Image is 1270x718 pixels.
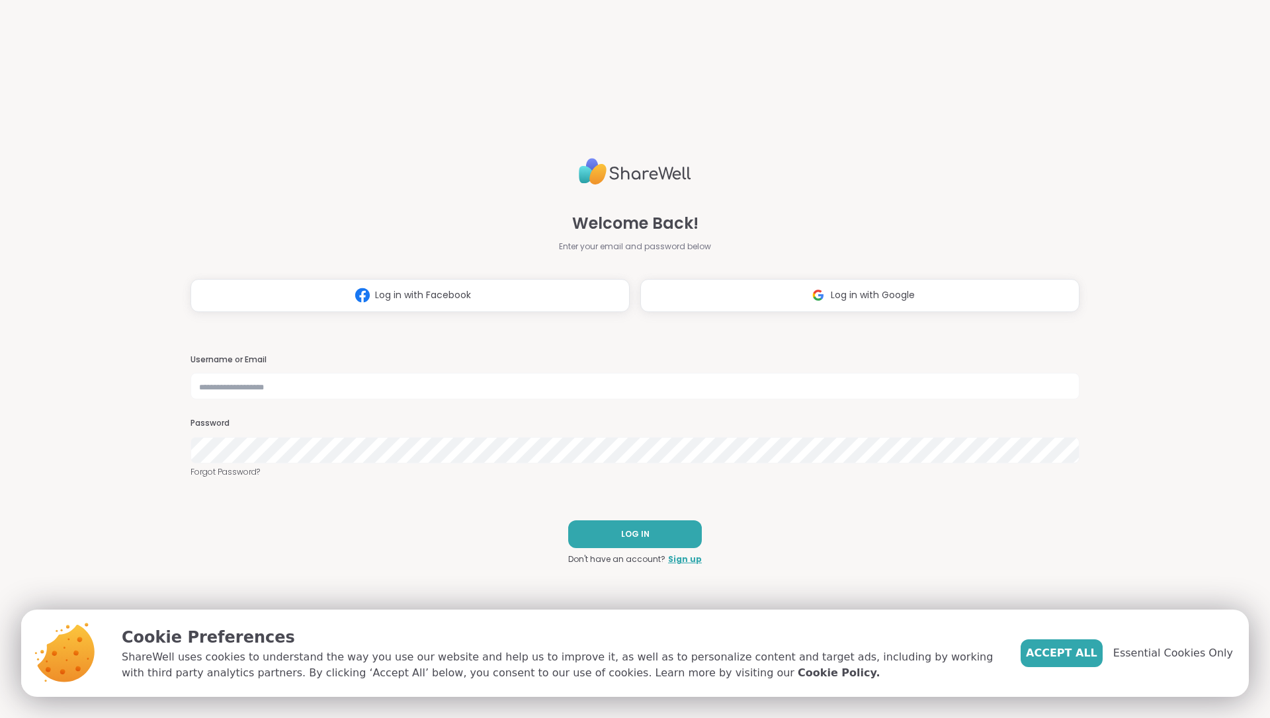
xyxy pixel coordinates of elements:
[668,553,702,565] a: Sign up
[559,241,711,253] span: Enter your email and password below
[568,520,702,548] button: LOG IN
[1026,645,1097,661] span: Accept All
[640,279,1079,312] button: Log in with Google
[122,649,999,681] p: ShareWell uses cookies to understand the way you use our website and help us to improve it, as we...
[831,288,915,302] span: Log in with Google
[579,153,691,190] img: ShareWell Logo
[1021,639,1103,667] button: Accept All
[122,625,999,649] p: Cookie Preferences
[1113,645,1233,661] span: Essential Cookies Only
[798,665,880,681] a: Cookie Policy.
[190,354,1079,366] h3: Username or Email
[568,553,665,565] span: Don't have an account?
[190,418,1079,429] h3: Password
[190,466,1079,478] a: Forgot Password?
[621,528,650,540] span: LOG IN
[350,283,375,307] img: ShareWell Logomark
[375,288,471,302] span: Log in with Facebook
[190,279,630,312] button: Log in with Facebook
[572,212,698,235] span: Welcome Back!
[806,283,831,307] img: ShareWell Logomark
